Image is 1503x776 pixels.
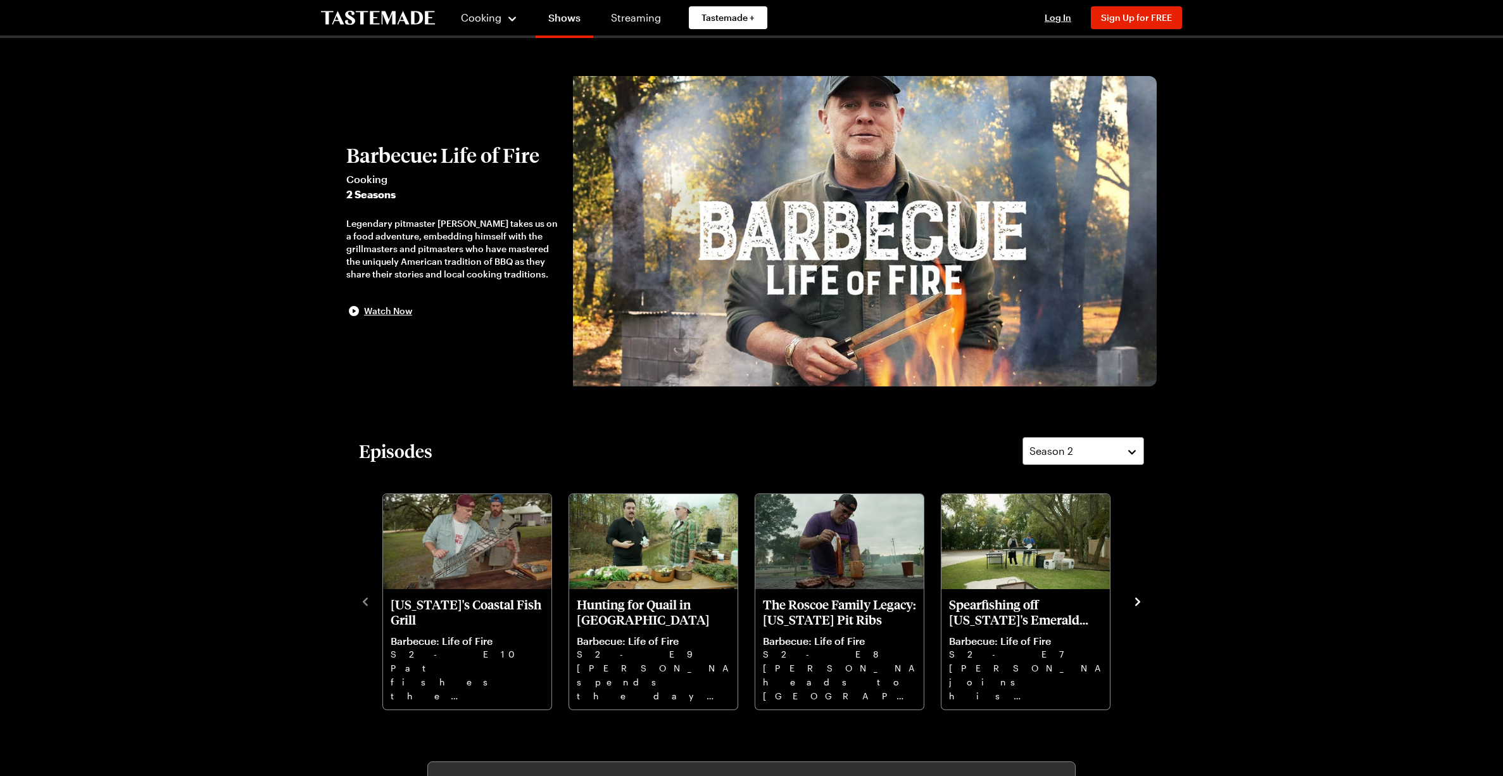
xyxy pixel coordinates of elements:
[321,11,435,25] a: To Tastemade Home Page
[536,3,593,38] a: Shows
[569,494,738,589] img: Hunting for Quail in Charleston
[1022,437,1144,465] button: Season 2
[461,11,501,23] span: Cooking
[391,635,544,647] p: Barbecue: Life of Fire
[577,661,730,702] p: [PERSON_NAME] spends the day in [GEOGRAPHIC_DATA] quail hunting and grilling birds over live coals.
[1033,11,1083,24] button: Log In
[391,647,544,661] p: S2 - E10
[949,597,1102,627] p: Spearfishing off [US_STATE]'s Emerald Coast
[1131,593,1144,608] button: navigate to next item
[940,490,1126,711] div: 4 / 10
[949,597,1102,702] a: Spearfishing off Florida's Emerald Coast
[763,661,916,702] p: [PERSON_NAME] heads to [GEOGRAPHIC_DATA] to team up with chef [PERSON_NAME], cooking ribs inspire...
[391,597,544,702] a: South Carolina's Coastal Fish Grill
[949,661,1102,702] p: [PERSON_NAME] joins his friend [PERSON_NAME] on a spearfishing adventure, sourcing fresh fish to ...
[941,494,1110,709] div: Spearfishing off Florida's Emerald Coast
[569,494,738,709] div: Hunting for Quail in Charleston
[346,172,560,187] span: Cooking
[573,76,1157,386] img: Barbecue: Life of Fire
[382,490,568,711] div: 1 / 10
[391,661,544,702] p: Pat fishes the coastal inlets of [GEOGRAPHIC_DATA], [US_STATE], in search of a delicious sheepshead.
[577,597,730,627] p: Hunting for Quail in [GEOGRAPHIC_DATA]
[460,3,518,33] button: Cooking
[1091,6,1182,29] button: Sign Up for FREE
[763,597,916,627] p: The Roscoe Family Legacy: [US_STATE] Pit Ribs
[763,647,916,661] p: S2 - E8
[383,494,551,589] img: South Carolina's Coastal Fish Grill
[1029,443,1073,459] span: Season 2
[346,144,560,319] button: Barbecue: Life of FireCooking2 SeasonsLegendary pitmaster [PERSON_NAME] takes us on a food advent...
[1101,12,1172,23] span: Sign Up for FREE
[763,635,916,647] p: Barbecue: Life of Fire
[346,187,560,202] span: 2 Seasons
[346,217,560,281] div: Legendary pitmaster [PERSON_NAME] takes us on a food adventure, embedding himself with the grillm...
[754,490,940,711] div: 3 / 10
[763,597,916,702] a: The Roscoe Family Legacy: Alabama Pit Ribs
[949,647,1102,661] p: S2 - E7
[383,494,551,709] div: South Carolina's Coastal Fish Grill
[941,494,1110,589] img: Spearfishing off Florida's Emerald Coast
[364,305,412,317] span: Watch Now
[391,597,544,627] p: [US_STATE]'s Coastal Fish Grill
[577,635,730,647] p: Barbecue: Life of Fire
[577,647,730,661] p: S2 - E9
[755,494,924,589] img: The Roscoe Family Legacy: Alabama Pit Ribs
[755,494,924,709] div: The Roscoe Family Legacy: Alabama Pit Ribs
[346,144,560,167] h2: Barbecue: Life of Fire
[689,6,767,29] a: Tastemade +
[568,490,754,711] div: 2 / 10
[577,597,730,702] a: Hunting for Quail in Charleston
[359,593,372,608] button: navigate to previous item
[701,11,755,24] span: Tastemade +
[949,635,1102,647] p: Barbecue: Life of Fire
[1045,12,1071,23] span: Log In
[359,440,432,462] h2: Episodes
